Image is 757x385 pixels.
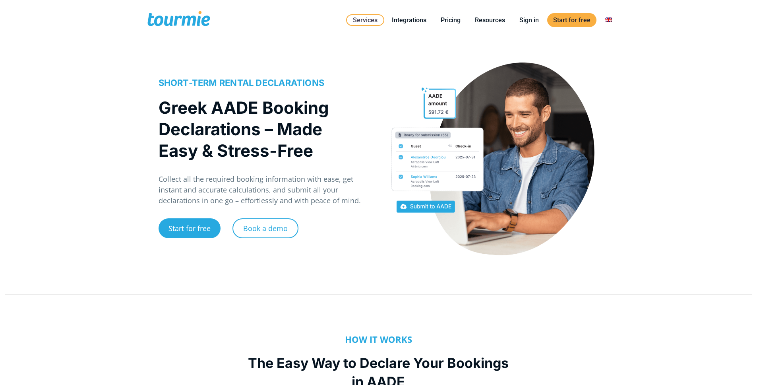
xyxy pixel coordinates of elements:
[346,14,384,26] a: Services
[159,218,221,238] a: Start for free
[469,15,511,25] a: Resources
[232,218,298,238] a: Book a demo
[159,97,362,161] h1: Greek AADE Booking Declarations – Made Easy & Stress-Free
[159,174,370,206] p: Collect all the required booking information with ease, get instant and accurate calculations, an...
[513,15,545,25] a: Sign in
[547,13,596,27] a: Start for free
[599,15,618,25] a: Switch to
[345,333,412,345] b: HOW IT WORKS
[435,15,467,25] a: Pricing
[159,78,325,88] span: SHORT-TERM RENTAL DECLARATIONS
[386,15,432,25] a: Integrations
